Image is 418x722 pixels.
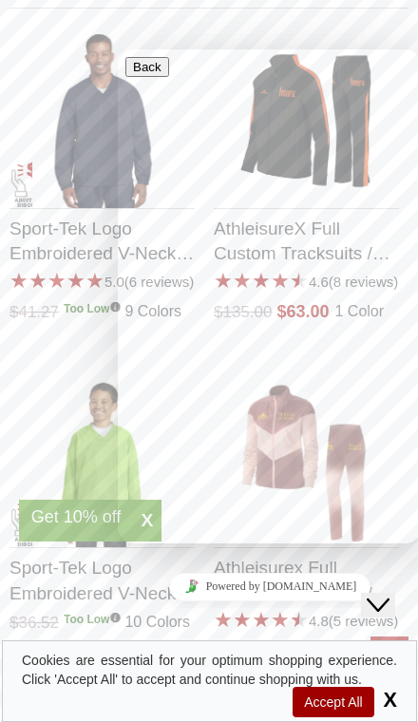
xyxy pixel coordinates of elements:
a: Sport-Tek Logo Embroidered V-Neck Raglan Wind Shirt - For Men [9,209,195,272]
a: (5 reviews) [329,613,398,629]
img: Sport Tek YST72 [32,373,171,547]
span: 4.8 [309,613,329,629]
b: Too Low [64,300,122,324]
div: Get 10% off [19,509,133,524]
b: Too Low [64,611,122,635]
a: Sport-Tek Logo Embroidered V-Neck Raglan Wind Shirt - For Youth [9,548,195,611]
li: Additional Discount Allow [9,500,56,547]
a: Athleisurex Full Custom Tracksuits / Warmup - For Women [214,548,399,611]
div: Sport-Tek Logo Embroidered V-Neck Raglan Wind Shirt - For Men with a 5.0 Star Rating 6Product Rev... [9,9,195,324]
span: $41.27 [9,303,59,321]
span: $36.52 [9,614,59,632]
img: Sport Tek JST72 [32,34,171,208]
span: 5.0 [104,274,124,290]
div: Sport-Tek Logo Embroidered V-Neck Raglan Wind Shirt - For Youth with a 0.0 Star Rating 0Product R... [9,348,195,635]
span: X [378,688,397,712]
div: AthleisureX Full Custom Tracksuits / Warmup - For Men with a 4.6 Star Rating 8Product Review and ... [214,9,399,324]
li: Additional Discount Allow [9,161,56,208]
img: AthleisureX ANBFCTSW [237,34,375,208]
div: Cookies are essential for your optimum shopping experience. Click 'Accept All' to accept and cont... [22,651,397,689]
span: 10 Colors [124,614,193,631]
span: Accept All [293,687,373,717]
